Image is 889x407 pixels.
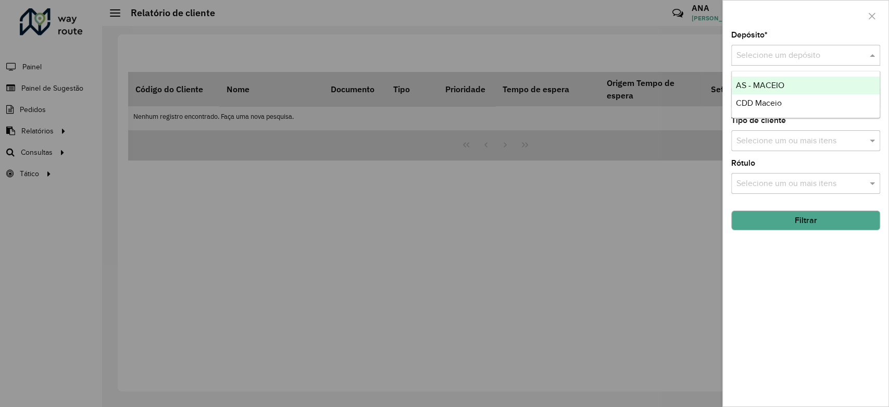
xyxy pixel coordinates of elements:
[731,71,880,118] ng-dropdown-panel: Options list
[731,114,786,127] label: Tipo de cliente
[736,81,784,90] span: AS - MACEIO
[731,29,768,41] label: Depósito
[731,211,880,230] button: Filtrar
[736,98,782,107] span: CDD Maceio
[731,157,755,169] label: Rótulo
